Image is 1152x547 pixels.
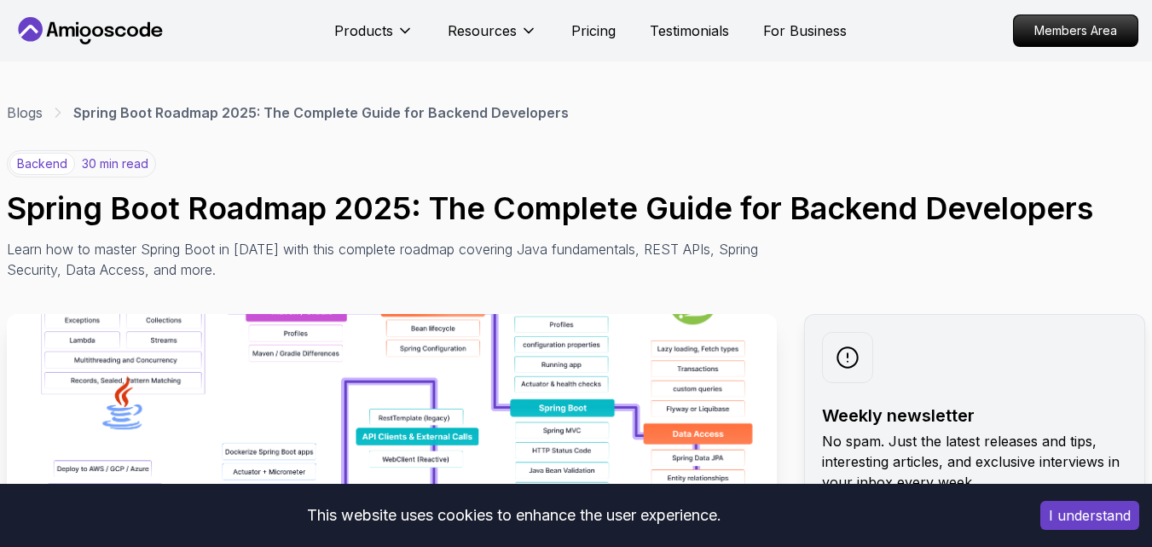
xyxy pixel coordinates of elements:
[650,20,729,41] a: Testimonials
[1046,440,1152,521] iframe: chat widget
[7,102,43,123] a: Blogs
[448,20,517,41] p: Resources
[82,155,148,172] p: 30 min read
[73,102,569,123] p: Spring Boot Roadmap 2025: The Complete Guide for Backend Developers
[822,431,1127,492] p: No spam. Just the latest releases and tips, interesting articles, and exclusive interviews in you...
[7,191,1145,225] h1: Spring Boot Roadmap 2025: The Complete Guide for Backend Developers
[763,20,847,41] a: For Business
[448,20,537,55] button: Resources
[334,20,393,41] p: Products
[1013,15,1138,47] a: Members Area
[334,20,414,55] button: Products
[9,153,75,175] p: backend
[822,404,1127,428] h2: Weekly newsletter
[1014,15,1138,46] p: Members Area
[7,239,771,280] p: Learn how to master Spring Boot in [DATE] with this complete roadmap covering Java fundamentals, ...
[571,20,616,41] a: Pricing
[1040,501,1139,530] button: Accept cookies
[13,497,1015,534] div: This website uses cookies to enhance the user experience.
